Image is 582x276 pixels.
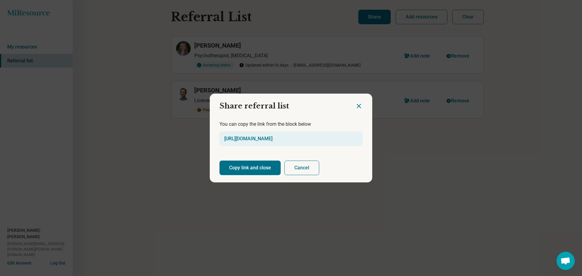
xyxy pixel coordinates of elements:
a: [URL][DOMAIN_NAME] [224,136,273,141]
button: Close dialog [355,102,363,110]
button: Copy link and close [219,161,281,175]
button: Cancel [284,161,319,175]
p: You can copy the link from the block below [219,121,363,128]
h2: Share referral list [210,94,355,114]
